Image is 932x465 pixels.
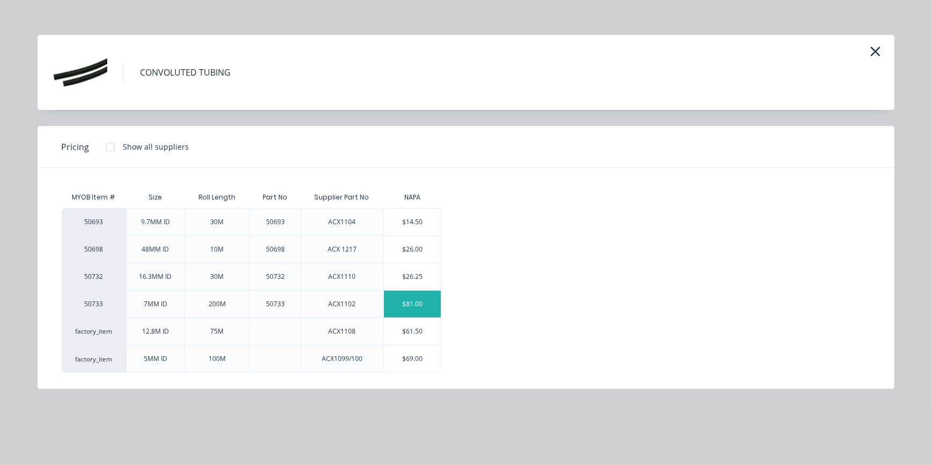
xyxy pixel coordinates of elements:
[209,299,226,309] div: 200M
[254,184,296,211] div: Part No
[322,354,363,364] div: ACX1099/100
[141,217,170,227] div: 9.7MM ID
[209,354,226,364] div: 100M
[54,46,107,99] img: CONVOLUTED TUBING
[62,263,126,290] div: 50732
[123,141,189,152] div: Show all suppliers
[140,184,171,211] div: Size
[329,217,356,227] div: ACX1104
[210,272,224,282] div: 30M
[404,193,420,202] div: NAPA
[62,235,126,263] div: 50698
[266,272,285,282] div: 50732
[384,236,441,263] div: $26.00
[62,208,126,235] div: 50693
[210,245,224,254] div: 10M
[329,272,356,282] div: ACX1110
[62,345,126,373] div: factory_item
[266,217,285,227] div: 50693
[266,299,285,309] div: 50733
[139,272,172,282] div: 16.3MM ID
[384,209,441,235] div: $14.50
[144,354,167,364] div: 5MM ID
[329,299,356,309] div: ACX1102
[144,299,167,309] div: 7MM ID
[210,327,224,336] div: 75M
[306,184,378,211] div: Supplier Part No
[266,245,285,254] div: 50698
[142,245,169,254] div: 48MM ID
[384,318,441,345] div: $61.50
[329,327,356,336] div: ACX1108
[62,318,126,345] div: factory_item
[384,263,441,290] div: $26.25
[190,184,244,211] div: Roll Length
[328,245,357,254] div: ACX 1217
[210,217,224,227] div: 30M
[61,141,89,153] span: Pricing
[62,187,126,208] div: MYOB Item #
[384,291,441,318] div: $81.00
[384,345,441,372] div: $69.00
[140,66,231,79] div: CONVOLUTED TUBING
[62,290,126,318] div: 50733
[142,327,169,336] div: 12.8M ID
